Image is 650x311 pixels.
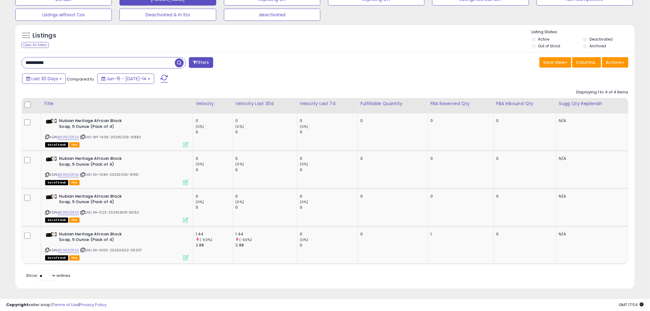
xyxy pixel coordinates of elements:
[539,57,571,68] button: Save View
[80,135,141,140] span: | SKU: WF-14.36-20240205-31882
[236,242,297,248] div: 2.88
[59,156,134,169] b: Nubian Heritage African Black Soap, 5 Ounce (Pack of 4)
[15,9,112,21] button: Listings without Cos
[80,210,139,215] span: | SKU: KH-11.23-20240809-55153
[31,76,58,82] span: Last 30 Days
[236,156,297,161] div: 0
[300,100,355,107] div: Velocity Last 7d
[22,42,49,48] div: Clear All Filters
[22,73,66,84] button: Last 30 Days
[619,302,644,308] span: 2025-08-14 17:54 GMT
[196,124,204,129] small: (0%)
[97,73,154,84] button: Jun-15 - [DATE]-14
[236,167,297,173] div: 0
[45,118,57,124] img: 41a4YDrloOL._SL40_.jpg
[45,231,188,260] div: ASIN:
[236,124,244,129] small: (0%)
[576,59,596,65] span: Columns
[196,129,233,135] div: 0
[45,180,68,185] span: All listings that are currently out of stock and unavailable for purchase on Amazon
[69,142,80,148] span: FBA
[300,199,308,204] small: (0%)
[300,242,358,248] div: 0
[236,129,297,135] div: 0
[196,194,233,199] div: 0
[300,162,308,167] small: (0%)
[559,231,624,237] div: N/A
[300,194,358,199] div: 0
[360,194,423,199] div: 0
[300,118,358,124] div: 0
[236,194,297,199] div: 0
[538,43,561,49] label: Out of Stock
[196,205,233,210] div: 0
[196,156,233,161] div: 0
[53,302,79,308] a: Terms of Use
[6,302,29,308] strong: Copyright
[45,156,57,162] img: 41a4YDrloOL._SL40_.jpg
[236,162,244,167] small: (0%)
[69,255,80,261] span: FBA
[236,118,297,124] div: 0
[45,231,57,238] img: 41a4YDrloOL._SL40_.jpg
[300,167,358,173] div: 0
[300,129,358,135] div: 0
[300,205,358,210] div: 0
[69,218,80,223] span: FBA
[196,100,230,107] div: Velocity
[45,142,68,148] span: All listings that are currently out of stock and unavailable for purchase on Amazon
[360,156,423,161] div: 0
[602,57,628,68] button: Actions
[559,118,624,124] div: N/A
[496,118,552,124] div: 0
[69,180,80,185] span: FBA
[80,302,107,308] a: Privacy Policy
[496,156,552,161] div: 0
[589,43,606,49] label: Archived
[196,167,233,173] div: 0
[577,89,628,95] div: Displaying 1 to 4 of 4 items
[300,156,358,161] div: 0
[572,57,601,68] button: Columns
[119,9,216,21] button: Deactivated & In Sto
[45,255,68,261] span: All listings that are currently out of stock and unavailable for purchase on Amazon
[58,210,79,215] a: B001E0ZRSA
[58,135,79,140] a: B001E0ZRSA
[496,100,554,107] div: FBA inbound Qty
[58,172,79,177] a: B001E0ZRSA
[430,156,489,161] div: 0
[196,231,233,237] div: 1.44
[430,118,489,124] div: 0
[360,100,425,107] div: Fulfillable Quantity
[196,199,204,204] small: (0%)
[26,273,70,278] span: Show: entries
[107,76,147,82] span: Jun-15 - [DATE]-14
[45,194,188,222] div: ASIN:
[496,231,552,237] div: 0
[189,57,213,68] button: Filters
[80,248,142,253] span: | SKU: KH-14.00-20250602-39207
[236,205,297,210] div: 0
[236,231,297,237] div: 1.44
[45,194,57,200] img: 41a4YDrloOL._SL40_.jpg
[300,124,308,129] small: (0%)
[559,156,624,161] div: N/A
[80,172,139,177] span: | SKU: KH-13.84-20240205-31951
[200,237,212,242] small: (-50%)
[196,118,233,124] div: 0
[430,100,491,107] div: FBA Reserved Qty
[360,118,423,124] div: 0
[67,76,95,82] span: Compared to:
[360,231,423,237] div: 0
[59,231,134,244] b: Nubian Heritage African Black Soap, 5 Ounce (Pack of 4)
[59,118,134,131] b: Nubian Heritage African Black Soap, 5 Ounce (Pack of 4)
[589,37,613,42] label: Deactivated
[430,194,489,199] div: 0
[556,98,628,113] th: Please note that this number is a calculation based on your required days of coverage and your ve...
[33,31,56,40] h5: Listings
[496,194,552,199] div: 0
[45,118,188,147] div: ASIN:
[196,162,204,167] small: (0%)
[532,29,635,35] p: Listing States:
[538,37,550,42] label: Active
